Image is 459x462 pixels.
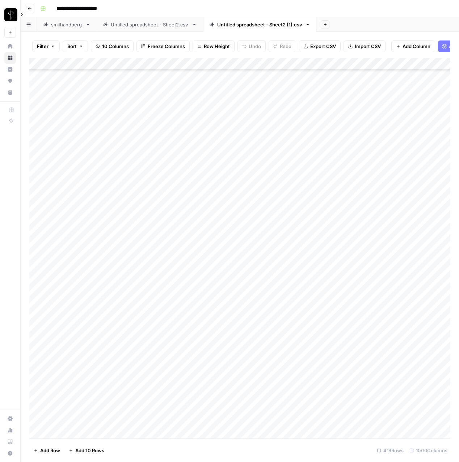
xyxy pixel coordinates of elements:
[193,40,235,52] button: Row Height
[391,40,435,52] button: Add Column
[204,43,230,50] span: Row Height
[75,447,104,454] span: Add 10 Rows
[67,43,77,50] span: Sort
[217,21,302,28] div: Untitled spreadsheet - Sheet2 (1).csv
[91,40,134,52] button: 10 Columns
[4,8,17,21] img: LP Production Workloads Logo
[4,40,16,52] a: Home
[4,52,16,64] a: Browse
[4,87,16,98] a: Your Data
[37,17,97,32] a: smithandberg
[148,43,185,50] span: Freeze Columns
[4,6,16,24] button: Workspace: LP Production Workloads
[97,17,203,32] a: Untitled spreadsheet - Sheet2.csv
[4,448,16,459] button: Help + Support
[64,445,109,456] button: Add 10 Rows
[4,413,16,424] a: Settings
[403,43,430,50] span: Add Column
[32,40,60,52] button: Filter
[4,75,16,87] a: Opportunities
[102,43,129,50] span: 10 Columns
[237,40,266,52] button: Undo
[203,17,316,32] a: Untitled spreadsheet - Sheet2 (1).csv
[269,40,296,52] button: Redo
[40,447,60,454] span: Add Row
[63,40,88,52] button: Sort
[37,43,49,50] span: Filter
[374,445,407,456] div: 419 Rows
[29,445,64,456] button: Add Row
[249,43,261,50] span: Undo
[344,40,386,52] button: Import CSV
[136,40,190,52] button: Freeze Columns
[355,43,381,50] span: Import CSV
[299,40,341,52] button: Export CSV
[310,43,336,50] span: Export CSV
[4,436,16,448] a: Learning Hub
[280,43,291,50] span: Redo
[111,21,189,28] div: Untitled spreadsheet - Sheet2.csv
[51,21,83,28] div: smithandberg
[4,424,16,436] a: Usage
[407,445,450,456] div: 10/10 Columns
[4,64,16,75] a: Insights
